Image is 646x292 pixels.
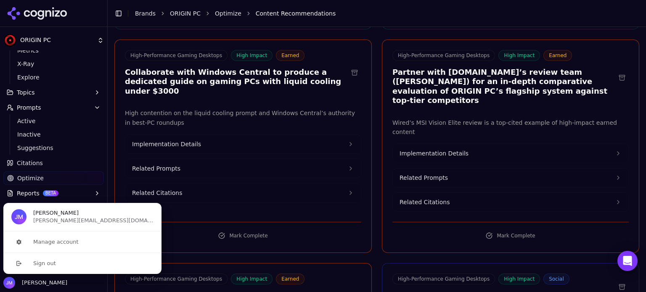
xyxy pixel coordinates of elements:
button: Mark Complete [392,229,629,242]
span: Related Citations [132,189,182,197]
span: Earned [543,50,572,61]
span: [PERSON_NAME] [19,279,67,287]
span: Related Prompts [400,174,448,182]
span: Content Recommendations [256,9,336,18]
h3: Collaborate with Windows Central to produce a dedicated guide on gaming PCs with liquid cooling u... [125,68,348,96]
img: Jesse Mak [11,209,26,224]
span: Metrics [17,46,90,55]
span: ORIGIN PC [20,37,94,44]
span: Active [17,117,90,125]
span: High-Performance Gaming Desktops [125,50,228,61]
span: Earned [276,50,304,61]
a: Optimize [215,9,241,18]
span: Optimize [17,174,44,182]
h3: Partner with [DOMAIN_NAME]’s review team ([PERSON_NAME]) for an in-depth comparative evaluation o... [392,68,615,105]
button: Sign out [3,253,162,274]
button: Close user button [3,277,67,289]
span: Suggestions [17,144,90,152]
span: [PERSON_NAME] [33,209,79,217]
span: Prompts [17,103,41,112]
button: Manage account [3,231,162,253]
a: ORIGIN PC [170,9,201,18]
span: High Impact [498,274,540,284]
span: Related Citations [400,198,450,206]
a: Brands [135,10,156,17]
button: Archive recommendation [615,71,629,84]
p: Wired’s MSI Vision Elite review is a top-cited example of high-impact earned content [392,118,629,137]
span: Earned [276,274,304,284]
span: Social [543,274,569,284]
span: BETA [43,190,58,196]
img: Jesse Mak [3,277,15,289]
p: High contention on the liquid cooling prompt and Windows Central’s authority in best-PC roundups [125,108,361,128]
nav: breadcrumb [135,9,622,18]
span: X-Ray [17,60,90,68]
span: Implementation Details [400,149,469,158]
span: Inactive [17,130,90,139]
button: Archive recommendation [348,66,361,79]
img: ORIGIN PC [3,34,17,47]
span: Reports [17,189,40,197]
span: Implementation Details [132,140,201,148]
div: User button popover [3,203,161,274]
span: Related Prompts [132,164,180,173]
span: High Impact [231,274,273,284]
span: [PERSON_NAME][EMAIL_ADDRESS][DOMAIN_NAME] [33,217,154,224]
div: Open Intercom Messenger [617,251,638,271]
span: High-Performance Gaming Desktops [125,274,228,284]
span: High-Performance Gaming Desktops [392,50,495,61]
span: High Impact [231,50,273,61]
span: Topics [17,88,35,97]
span: High Impact [498,50,540,61]
button: Mark Complete [125,229,361,242]
span: High-Performance Gaming Desktops [392,274,495,284]
span: Citations [17,159,43,167]
span: Explore [17,73,90,82]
